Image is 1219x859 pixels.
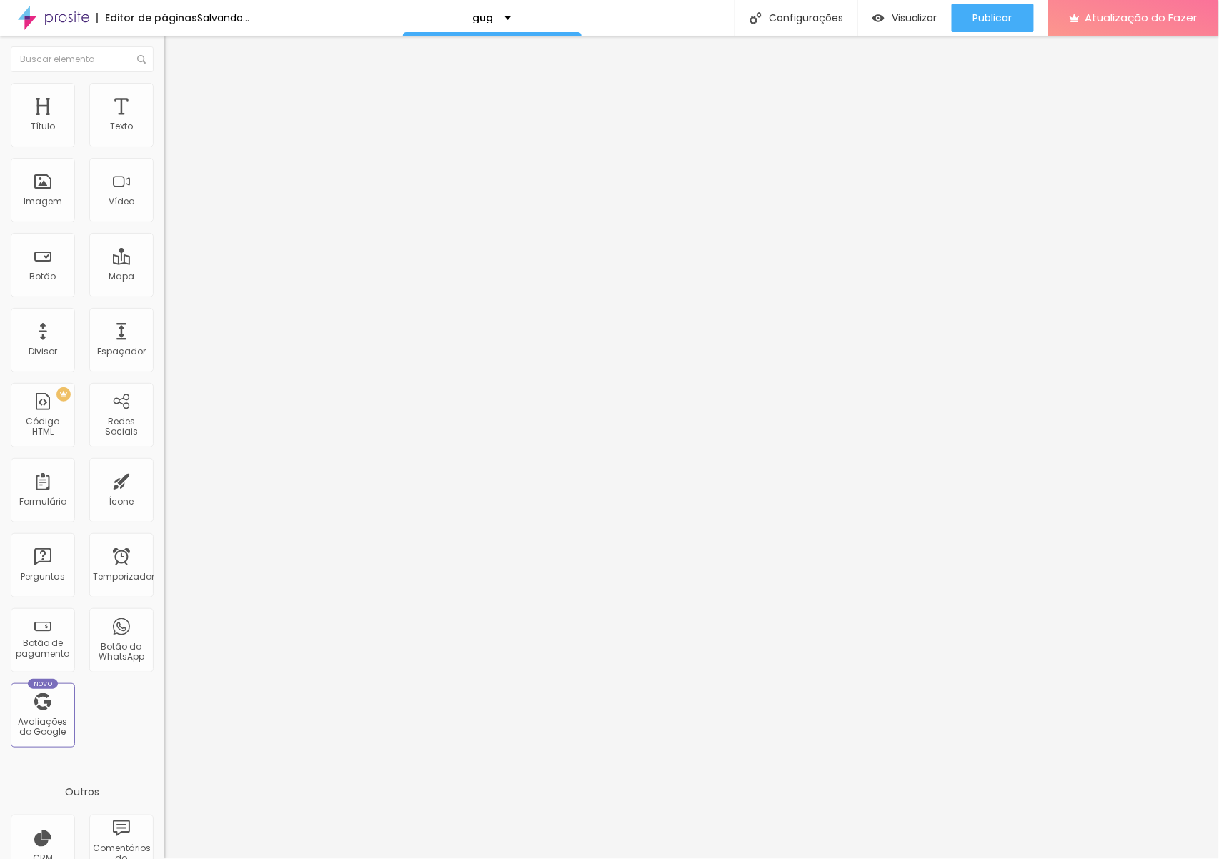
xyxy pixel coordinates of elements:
[164,36,1219,859] iframe: Editor
[21,570,65,582] font: Perguntas
[31,120,55,132] font: Título
[109,270,134,282] font: Mapa
[65,785,99,799] font: Outros
[30,270,56,282] font: Botão
[197,13,249,23] div: Salvando...
[872,12,885,24] img: view-1.svg
[973,11,1012,25] font: Publicar
[858,4,952,32] button: Visualizar
[16,637,70,659] font: Botão de pagamento
[93,570,154,582] font: Temporizador
[750,12,762,24] img: Ícone
[97,345,146,357] font: Espaçador
[110,120,133,132] font: Texto
[24,195,62,207] font: Imagem
[137,55,146,64] img: Ícone
[11,46,154,72] input: Buscar elemento
[29,345,57,357] font: Divisor
[109,195,134,207] font: Vídeo
[34,680,53,688] font: Novo
[99,640,144,662] font: Botão do WhatsApp
[952,4,1034,32] button: Publicar
[105,11,197,25] font: Editor de páginas
[26,415,60,437] font: Código HTML
[109,495,134,507] font: Ícone
[19,715,68,738] font: Avaliações do Google
[1085,10,1198,25] font: Atualização do Fazer
[892,11,937,25] font: Visualizar
[769,11,843,25] font: Configurações
[105,415,138,437] font: Redes Sociais
[19,495,66,507] font: Formulário
[473,11,494,25] font: gug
